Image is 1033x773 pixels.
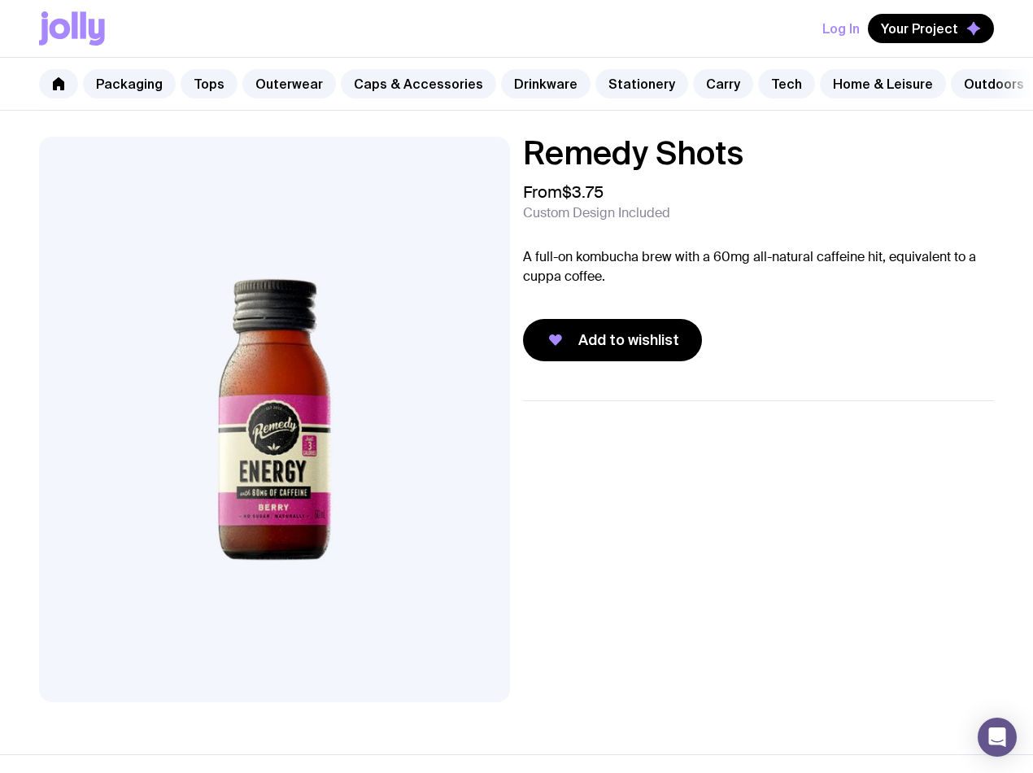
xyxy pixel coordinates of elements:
[341,69,496,98] a: Caps & Accessories
[578,330,679,350] span: Add to wishlist
[881,20,958,37] span: Your Project
[562,181,604,203] span: $3.75
[181,69,238,98] a: Tops
[978,718,1017,757] div: Open Intercom Messenger
[758,69,815,98] a: Tech
[501,69,591,98] a: Drinkware
[523,205,670,221] span: Custom Design Included
[242,69,336,98] a: Outerwear
[822,14,860,43] button: Log In
[523,137,994,169] h1: Remedy Shots
[820,69,946,98] a: Home & Leisure
[523,319,702,361] button: Add to wishlist
[83,69,176,98] a: Packaging
[523,182,604,202] span: From
[868,14,994,43] button: Your Project
[595,69,688,98] a: Stationery
[693,69,753,98] a: Carry
[523,247,994,286] p: A full-on kombucha brew with a 60mg all-natural caffeine hit, equivalent to a cuppa coffee.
